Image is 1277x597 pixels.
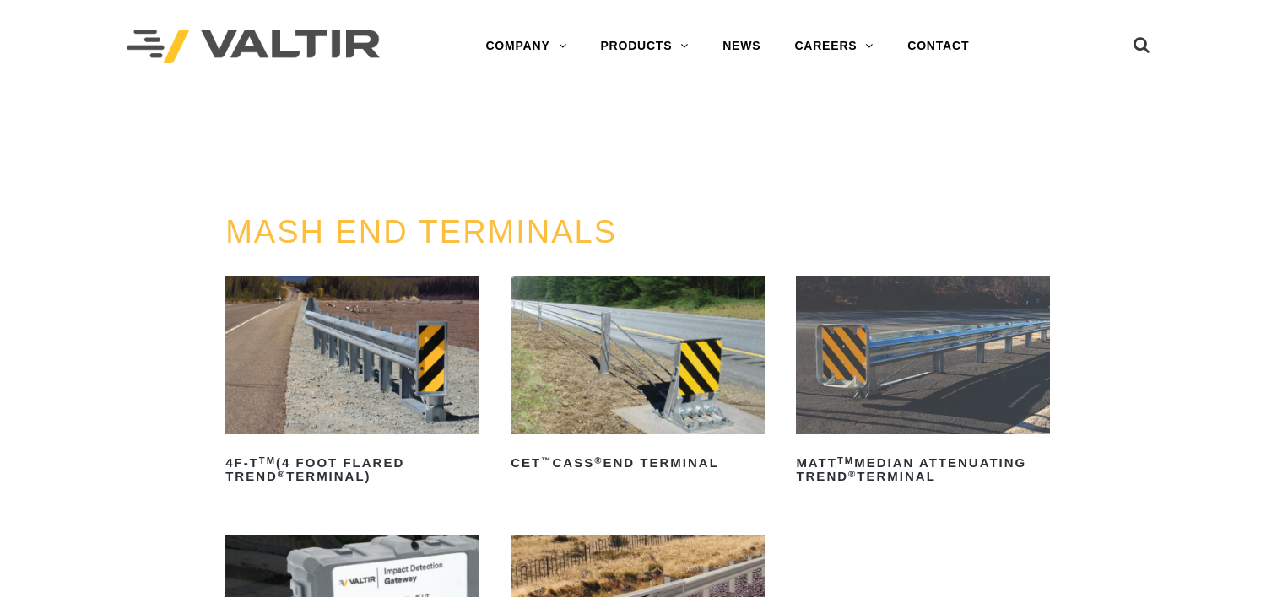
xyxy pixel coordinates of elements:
sup: ® [278,469,286,479]
a: PRODUCTS [583,30,706,63]
a: 4F-TTM(4 Foot Flared TREND®Terminal) [225,276,479,490]
sup: TM [259,455,276,465]
a: CET™CASS®End Terminal [511,276,765,476]
h2: CET CASS End Terminal [511,449,765,476]
a: CONTACT [890,30,986,63]
a: NEWS [706,30,777,63]
sup: ® [848,469,857,479]
h2: 4F-T (4 Foot Flared TREND Terminal) [225,449,479,490]
sup: TM [837,455,854,465]
h2: MATT Median Attenuating TREND Terminal [796,449,1050,490]
a: CAREERS [777,30,890,63]
a: COMPANY [468,30,583,63]
sup: ™ [541,455,552,465]
a: MASH END TERMINALS [225,214,617,250]
sup: ® [594,455,603,465]
img: Valtir [127,30,380,64]
a: MATTTMMedian Attenuating TREND®Terminal [796,276,1050,490]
